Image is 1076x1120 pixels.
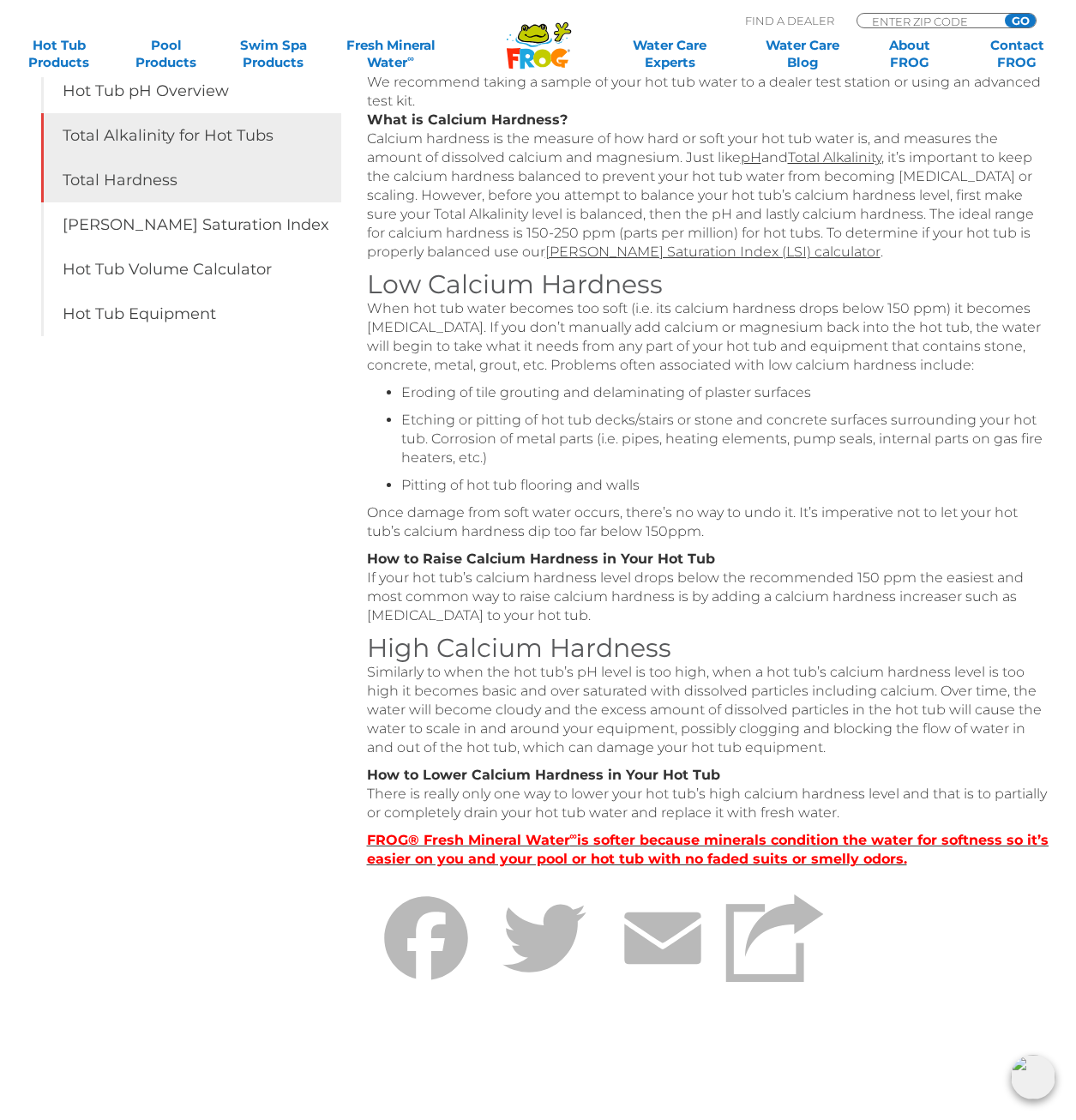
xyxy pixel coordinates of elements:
li: Pitting of hot tub flooring and walls [401,476,1053,495]
a: Total Alkalinity [788,149,881,166]
img: openIcon [1011,1055,1055,1099]
a: Hot TubProducts [17,37,100,71]
sup: ∞ [570,829,578,842]
a: Water CareExperts [602,37,737,71]
a: PoolProducts [124,37,207,71]
p: Similarly to when the hot tub’s pH level is too high, when a hot tub’s calcium hardness level is ... [367,663,1053,757]
strong: How to Lower Calcium Hardness in Your Hot Tub [367,767,720,783]
a: [PERSON_NAME] Saturation Index (LSI) calculator [545,244,881,260]
p: Find A Dealer [745,13,834,28]
strong: What is Calcium Hardness? [367,111,568,128]
a: Hot Tub Volume Calculator [41,247,341,292]
a: AboutFROG [869,37,952,71]
a: Total Alkalinity for Hot Tubs [41,113,341,158]
p: Once damage from soft water occurs, there’s no way to undo it. It’s imperative not to let your ho... [367,503,1053,541]
a: ContactFROG [976,37,1059,71]
a: FROG® Fresh Mineral Water∞is softer because minerals condition the water for softness so it’s eas... [367,832,1049,867]
h3: Low Calcium Hardness [367,270,1053,299]
a: pH [741,149,761,166]
a: Twitter [485,882,604,1045]
a: Hot Tub pH Overview [41,69,341,113]
a: Hot Tub Equipment [41,292,341,336]
p: When hot tub water becomes too soft (i.e. its calcium hardness drops below 150 ppm) it becomes [M... [367,299,1053,375]
p: There is really only one way to lower your hot tub’s high calcium hardness level and that is to p... [367,766,1053,822]
a: Fresh MineralWater∞ [339,37,443,71]
p: If your hot tub’s calcium hardness level drops below the recommended 150 ppm the easiest and most... [367,550,1053,625]
a: Email [604,882,722,1045]
a: Facebook [367,882,485,1045]
strong: How to Raise Calcium Hardness in Your Hot Tub [367,551,715,567]
sup: ∞ [407,52,414,64]
li: Etching or pitting of hot tub decks/stairs or stone and concrete surfaces surrounding your hot tu... [401,411,1053,467]
a: Total Hardness [41,158,341,202]
a: [PERSON_NAME] Saturation Index [41,202,341,247]
strong: FROG® Fresh Mineral Water is softer because minerals condition the water for softness so it’s eas... [367,832,1049,867]
a: Water CareBlog [761,37,845,71]
input: Zip Code Form [870,14,986,28]
input: GO [1005,14,1036,27]
a: Swim SpaProducts [231,37,315,71]
p: We recommend taking a sample of your hot tub water to a dealer test station or using an advanced ... [367,54,1053,262]
li: Eroding of tile grouting and delaminating of plaster surfaces [401,383,1053,402]
h3: High Calcium Hardness [367,634,1053,663]
img: Share [725,894,824,983]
